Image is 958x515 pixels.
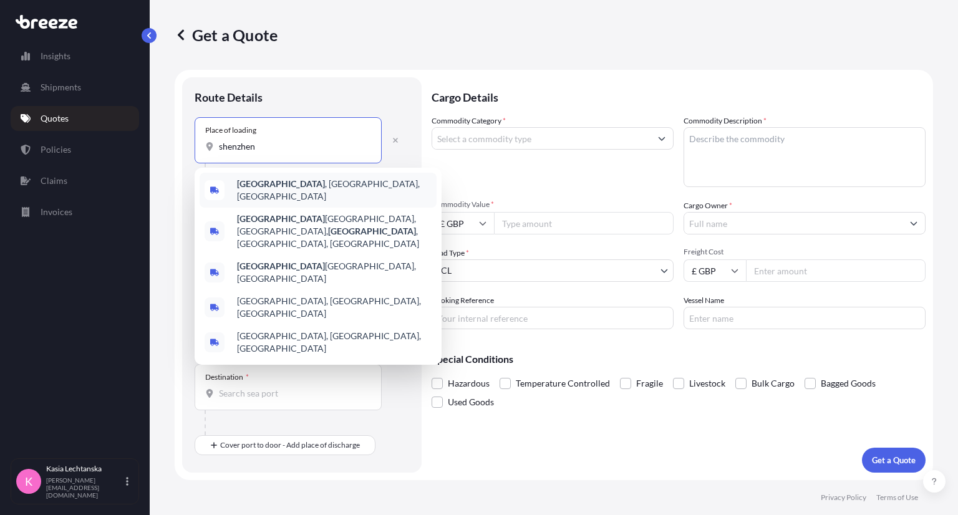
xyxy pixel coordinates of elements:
[437,264,452,277] span: LCL
[494,212,674,234] input: Type amount
[872,454,916,466] p: Get a Quote
[195,168,442,365] div: Show suggestions
[516,374,610,393] span: Temperature Controlled
[448,374,490,393] span: Hazardous
[205,125,256,135] div: Place of loading
[752,374,795,393] span: Bulk Cargo
[219,140,366,153] input: Place of loading
[821,374,876,393] span: Bagged Goods
[41,143,71,156] p: Policies
[41,81,81,94] p: Shipments
[237,178,432,203] span: , [GEOGRAPHIC_DATA], [GEOGRAPHIC_DATA]
[432,115,506,127] label: Commodity Category
[41,50,70,62] p: Insights
[876,493,918,503] p: Terms of Use
[689,374,725,393] span: Livestock
[220,439,360,451] span: Cover port to door - Add place of discharge
[432,294,494,307] label: Booking Reference
[175,25,278,45] p: Get a Quote
[432,77,926,115] p: Cargo Details
[902,212,925,234] button: Show suggestions
[684,294,724,307] label: Vessel Name
[328,226,416,236] b: [GEOGRAPHIC_DATA]
[41,112,69,125] p: Quotes
[684,115,767,127] label: Commodity Description
[448,393,494,412] span: Used Goods
[684,307,926,329] input: Enter name
[432,200,674,209] span: Commodity Value
[219,387,366,400] input: Destination
[237,213,325,224] b: [GEOGRAPHIC_DATA]
[237,330,432,355] span: [GEOGRAPHIC_DATA], [GEOGRAPHIC_DATA], [GEOGRAPHIC_DATA]
[636,374,663,393] span: Fragile
[821,493,866,503] p: Privacy Policy
[41,175,67,187] p: Claims
[41,206,72,218] p: Invoices
[46,464,123,474] p: Kasia Lechtanska
[237,178,325,189] b: [GEOGRAPHIC_DATA]
[432,307,674,329] input: Your internal reference
[684,200,732,212] label: Cargo Owner
[46,476,123,499] p: [PERSON_NAME][EMAIL_ADDRESS][DOMAIN_NAME]
[205,372,249,382] div: Destination
[237,295,432,320] span: [GEOGRAPHIC_DATA], [GEOGRAPHIC_DATA], [GEOGRAPHIC_DATA]
[432,247,469,259] span: Load Type
[432,354,926,364] p: Special Conditions
[684,212,902,234] input: Full name
[684,247,926,257] span: Freight Cost
[746,259,926,282] input: Enter amount
[432,127,651,150] input: Select a commodity type
[237,260,432,285] span: [GEOGRAPHIC_DATA], [GEOGRAPHIC_DATA]
[237,213,432,250] span: [GEOGRAPHIC_DATA], [GEOGRAPHIC_DATA], , [GEOGRAPHIC_DATA], [GEOGRAPHIC_DATA]
[25,475,32,488] span: K
[651,127,673,150] button: Show suggestions
[195,90,263,105] p: Route Details
[237,261,325,271] b: [GEOGRAPHIC_DATA]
